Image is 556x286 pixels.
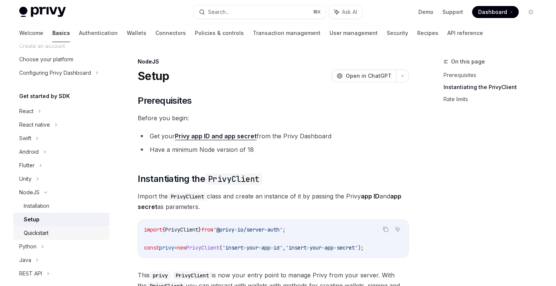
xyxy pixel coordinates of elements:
code: privy [150,271,171,280]
li: Get your from the Privy Dashboard [138,131,409,141]
a: Choose your platform [13,53,109,66]
img: light logo [19,7,66,17]
span: Import the class and create an instance of it by passing the Privy and as parameters. [138,191,409,212]
div: Installation [24,201,49,210]
span: } [198,226,201,233]
code: PrivyClient [168,192,207,201]
div: Flutter [19,161,35,170]
div: React [19,107,33,116]
div: Android [19,147,39,156]
span: privy [159,244,174,251]
a: Setup [13,213,109,226]
span: 'insert-your-app-id' [222,244,283,251]
span: , [283,244,286,251]
span: PrivyClient [165,226,198,233]
a: Instantiating the PrivyClient [444,81,543,93]
a: Prerequisites [444,69,543,81]
button: Copy the contents from the code block [381,224,390,234]
a: Security [387,24,408,42]
button: Ask AI [393,224,403,234]
a: User management [330,24,378,42]
span: Before you begin: [138,113,409,123]
a: Basics [52,24,70,42]
span: Ask AI [342,8,357,16]
span: { [162,226,165,233]
a: Privy app ID and app secret [175,132,257,140]
h5: Get started by SDK [19,92,70,101]
span: from [201,226,213,233]
div: NodeJS [19,188,39,197]
a: Transaction management [253,24,321,42]
code: PrivyClient [173,271,212,280]
span: On this page [451,57,485,66]
span: Instantiating the [138,173,262,185]
a: Support [442,8,463,16]
a: Quickstart [13,226,109,240]
a: Rate limits [444,93,543,105]
div: Setup [24,215,39,224]
span: = [174,244,177,251]
a: Authentication [79,24,118,42]
a: Welcome [19,24,43,42]
a: API reference [447,24,483,42]
span: 'insert-your-app-secret' [286,244,358,251]
span: ( [219,244,222,251]
div: REST API [19,269,42,278]
a: Policies & controls [195,24,244,42]
div: Java [19,256,31,265]
div: Swift [19,134,31,143]
span: ; [283,226,286,233]
span: ); [358,244,364,251]
div: Unity [19,174,32,183]
a: Installation [13,199,109,213]
span: Open in ChatGPT [346,72,392,80]
span: Dashboard [478,8,507,16]
a: Recipes [417,24,438,42]
span: ⌘ K [313,9,321,15]
span: '@privy-io/server-auth' [213,226,283,233]
li: Have a minimum Node version of 18 [138,144,409,155]
button: Search...⌘K [194,5,325,19]
a: Wallets [127,24,146,42]
a: Demo [418,8,433,16]
div: React native [19,120,50,129]
div: Python [19,242,36,251]
code: PrivyClient [205,173,262,185]
div: NodeJS [138,58,409,65]
div: Choose your platform [19,55,73,64]
button: Ask AI [329,5,362,19]
span: new [177,244,186,251]
strong: app ID [361,192,380,200]
span: PrivyClient [186,244,219,251]
h1: Setup [138,69,169,83]
div: Search... [208,8,229,17]
button: Toggle dark mode [525,6,537,18]
a: Dashboard [472,6,519,18]
div: Quickstart [24,228,49,238]
div: Configuring Privy Dashboard [19,68,91,77]
a: Connectors [155,24,186,42]
span: const [144,244,159,251]
button: Open in ChatGPT [332,70,396,82]
span: Prerequisites [138,95,191,107]
span: import [144,226,162,233]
